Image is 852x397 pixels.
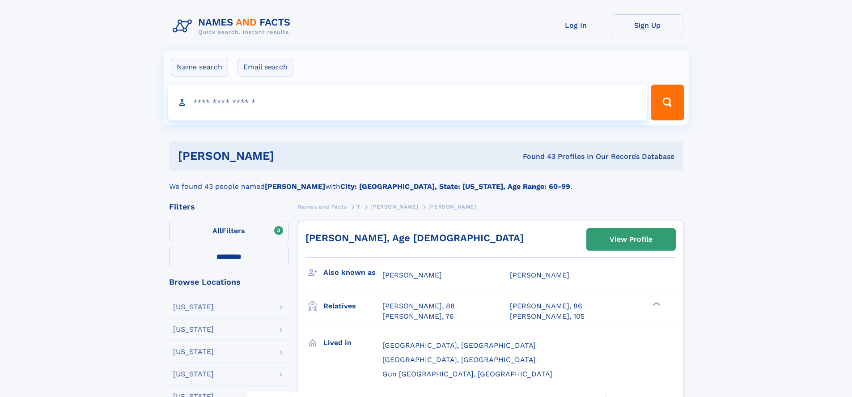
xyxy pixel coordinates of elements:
span: T [357,204,360,210]
span: [PERSON_NAME] [370,204,418,210]
h3: Also known as [323,265,382,280]
div: We found 43 people named with . [169,171,683,192]
span: All [212,226,222,235]
a: [PERSON_NAME] [370,201,418,212]
img: Logo Names and Facts [169,14,298,38]
a: [PERSON_NAME], 105 [510,312,585,321]
span: [GEOGRAPHIC_DATA], [GEOGRAPHIC_DATA] [382,355,536,364]
a: [PERSON_NAME], 86 [510,301,582,311]
div: ❯ [650,301,661,307]
h3: Relatives [323,299,382,314]
label: Name search [171,58,228,77]
a: [PERSON_NAME], Age [DEMOGRAPHIC_DATA] [305,232,524,243]
span: Gun [GEOGRAPHIC_DATA], [GEOGRAPHIC_DATA] [382,370,552,378]
h3: Lived in [323,335,382,350]
a: Names and Facts [298,201,347,212]
span: [PERSON_NAME] [382,271,442,279]
div: [US_STATE] [173,348,214,355]
h1: [PERSON_NAME] [178,150,398,162]
div: [US_STATE] [173,303,214,311]
label: Email search [237,58,293,77]
b: [PERSON_NAME] [265,182,325,191]
div: Found 43 Profiles In Our Records Database [398,152,674,162]
input: search input [168,85,647,120]
div: Filters [169,203,289,211]
div: [US_STATE] [173,371,214,378]
span: [PERSON_NAME] [428,204,476,210]
b: City: [GEOGRAPHIC_DATA], State: [US_STATE], Age Range: 60-99 [340,182,570,191]
a: View Profile [587,229,675,250]
span: [GEOGRAPHIC_DATA], [GEOGRAPHIC_DATA] [382,341,536,350]
a: [PERSON_NAME], 76 [382,312,454,321]
div: Browse Locations [169,278,289,286]
div: [US_STATE] [173,326,214,333]
label: Filters [169,221,289,242]
a: Log In [540,14,612,36]
span: [PERSON_NAME] [510,271,569,279]
a: T [357,201,360,212]
a: [PERSON_NAME], 88 [382,301,455,311]
button: Search Button [651,85,684,120]
a: Sign Up [612,14,683,36]
div: View Profile [610,229,653,250]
